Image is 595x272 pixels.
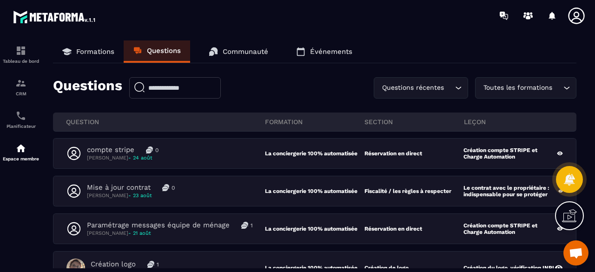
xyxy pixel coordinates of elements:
p: La conciergerie 100% automatisée [265,150,364,157]
a: Événements [287,40,362,63]
p: 0 [172,184,175,192]
a: Questions [124,40,190,63]
a: automationsautomationsEspace membre [2,136,40,168]
img: messages [241,222,248,229]
p: Réservation en direct [364,226,422,232]
img: logo [13,8,97,25]
p: [PERSON_NAME] [87,154,159,161]
img: automations [15,143,26,154]
p: [PERSON_NAME] [87,230,253,237]
div: Search for option [374,77,468,99]
p: Paramétrage messages équipe de ménage [87,221,230,230]
p: Le contrat avec le propriétaire : indispensable pour se protéger [463,185,558,198]
p: Tableau de bord [2,59,40,64]
span: Toutes les formations [481,83,554,93]
img: scheduler [15,110,26,121]
p: Communauté [223,47,268,56]
p: Questions [53,77,122,99]
a: formationformationCRM [2,71,40,103]
p: 1 [157,261,159,268]
p: CRM [2,91,40,96]
a: Ouvrir le chat [563,240,588,265]
p: Questions [147,46,181,55]
span: - 24 août [128,155,152,161]
p: Création du logo, vérification INPI [463,265,554,271]
p: Mise à jour contrat [87,183,151,192]
p: compte stripe [87,146,134,154]
p: La conciergerie 100% automatisée [265,188,364,194]
a: Formations [53,40,124,63]
p: La conciergerie 100% automatisée [265,226,364,232]
p: QUESTION [66,118,265,126]
p: Formations [76,47,114,56]
a: schedulerschedulerPlanificateur [2,103,40,136]
p: leçon [464,118,563,126]
input: Search for option [446,83,453,93]
p: Création compte STRIPE et Charge Automation [463,147,556,160]
a: formationformationTableau de bord [2,38,40,71]
span: - 21 août [128,230,151,236]
img: messages [147,261,154,268]
p: Espace membre [2,156,40,161]
img: formation [15,45,26,56]
p: Création compte STRIPE et Charge Automation [463,222,556,235]
p: Réservation en direct [364,150,422,157]
span: - 23 août [128,192,152,199]
input: Search for option [554,83,561,93]
img: formation [15,78,26,89]
a: Communauté [199,40,278,63]
p: section [364,118,464,126]
p: Création logo [91,260,136,269]
img: messages [146,146,153,153]
p: 0 [155,146,159,154]
p: Événements [310,47,352,56]
img: messages [162,184,169,191]
p: [PERSON_NAME] [87,192,175,199]
p: La conciergerie 100% automatisée [265,265,364,271]
p: Création de logo [364,265,409,271]
div: Search for option [475,77,576,99]
p: Fiscalité / les règles à respecter [364,188,451,194]
span: Questions récentes [380,83,446,93]
p: 1 [251,222,253,229]
p: Planificateur [2,124,40,129]
p: FORMATION [265,118,364,126]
